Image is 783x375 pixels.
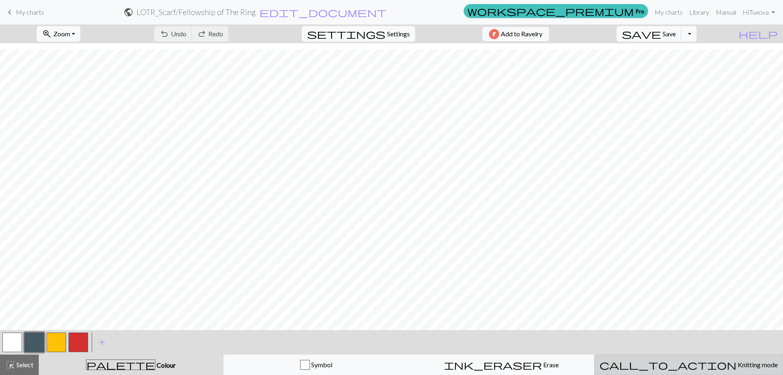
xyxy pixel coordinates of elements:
h2: LOTR_Scarf / Fellowship of The Ring [137,7,256,17]
span: My charts [16,8,44,16]
span: workspace_premium [467,5,634,17]
span: highlight_alt [5,359,15,371]
span: keyboard_arrow_left [5,7,15,18]
button: Add to Ravelry [482,27,549,41]
span: Knitting mode [737,361,778,368]
button: Knitting mode [594,355,783,375]
span: help [739,28,778,40]
span: Erase [542,361,559,368]
button: Save [617,26,681,42]
button: SettingsSettings [302,26,415,42]
span: public [124,7,133,18]
span: palette [86,359,155,371]
a: My charts [5,5,44,19]
span: Colour [155,361,176,369]
span: add [97,337,107,348]
span: ink_eraser [444,359,542,371]
button: Colour [39,355,223,375]
span: call_to_action [599,359,737,371]
button: Symbol [223,355,409,375]
span: zoom_in [42,28,52,40]
span: Settings [387,29,410,39]
a: Pro [464,4,648,18]
i: Settings [307,29,385,39]
a: Manual [712,4,739,20]
span: save [622,28,661,40]
span: settings [307,28,385,40]
button: Zoom [37,26,80,42]
a: My charts [651,4,686,20]
button: Erase [409,355,594,375]
span: Select [15,361,33,368]
a: HiTuxova [739,4,778,20]
span: Save [663,30,676,38]
span: Zoom [53,30,70,38]
img: Ravelry [489,29,499,39]
span: Add to Ravelry [501,29,542,39]
span: Symbol [310,361,332,368]
a: Library [686,4,712,20]
span: edit_document [259,7,387,18]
